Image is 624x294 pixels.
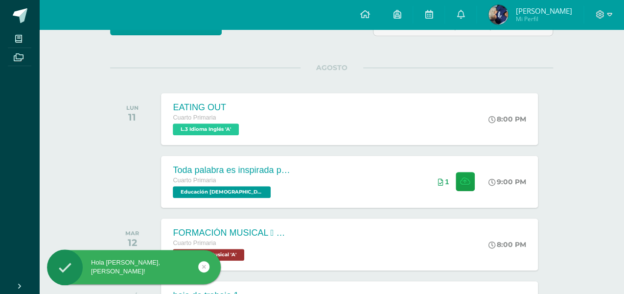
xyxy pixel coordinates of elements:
[488,115,526,123] div: 8:00 PM
[173,177,216,184] span: Cuarto Primaria
[173,249,244,261] span: Formación Musical 'A'
[47,258,221,276] div: Hola [PERSON_NAME], [PERSON_NAME]!
[445,178,449,186] span: 1
[173,228,290,238] div: FORMACIÓN MUSICAL  EJERCICIO RITMICO
[300,63,363,72] span: AGOSTO
[488,177,526,186] div: 9:00 PM
[515,15,572,23] span: Mi Perfil
[488,240,526,249] div: 8:00 PM
[126,104,139,111] div: LUN
[488,5,508,24] img: 9e9fda6ab3cf360909e79eb90bc49fdb.png
[173,186,271,198] span: Educación Cristiana 'A'
[173,240,216,246] span: Cuarto Primaria
[125,237,139,248] div: 12
[126,111,139,123] div: 11
[125,230,139,237] div: MAR
[438,178,449,186] div: Archivos entregados
[173,102,241,113] div: EATING OUT
[173,165,290,175] div: Toda palabra es inspirada por [DEMOGRAPHIC_DATA]
[173,114,216,121] span: Cuarto Primaria
[173,123,239,135] span: L.3 Idioma Inglés 'A'
[515,6,572,16] span: [PERSON_NAME]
